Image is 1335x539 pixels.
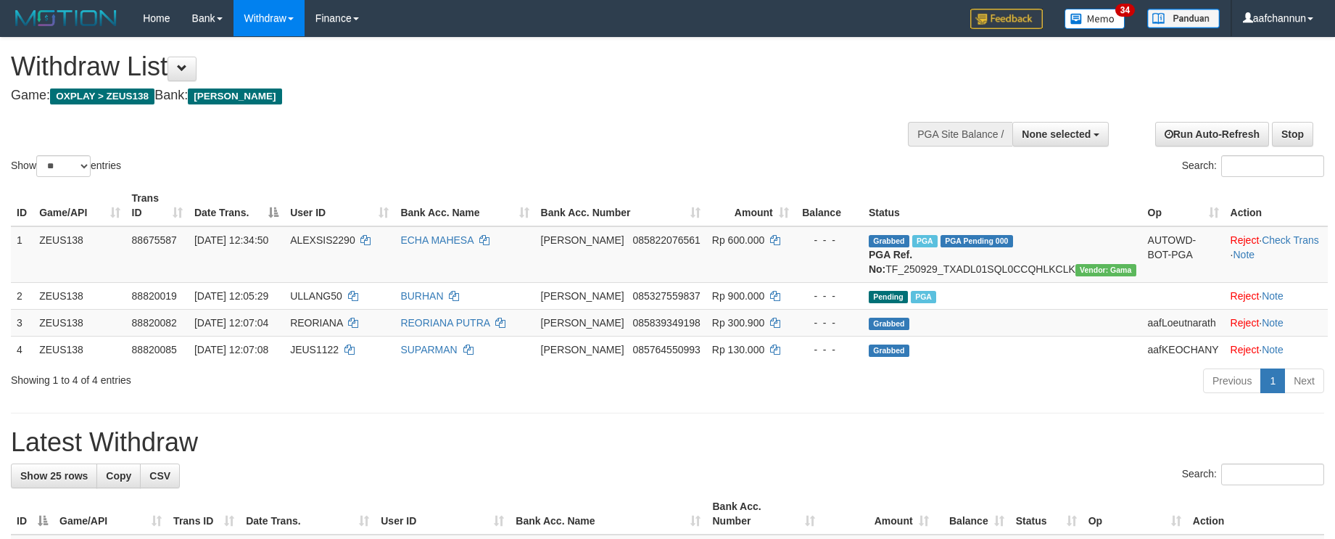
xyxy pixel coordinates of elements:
th: Trans ID: activate to sort column ascending [168,493,240,535]
span: [DATE] 12:07:04 [194,317,268,329]
span: Marked by aafpengsreynich [911,291,936,303]
a: Note [1262,290,1284,302]
span: 88820085 [132,344,177,355]
th: Status: activate to sort column ascending [1010,493,1083,535]
h4: Game: Bank: [11,89,875,103]
label: Search: [1182,464,1324,485]
th: User ID: activate to sort column ascending [375,493,510,535]
th: User ID: activate to sort column ascending [284,185,394,226]
span: None selected [1022,128,1091,140]
td: · [1225,309,1328,336]
td: ZEUS138 [33,336,125,363]
a: 1 [1260,369,1285,393]
select: Showentries [36,155,91,177]
div: - - - [801,233,857,247]
span: Grabbed [869,318,909,330]
span: [DATE] 12:07:08 [194,344,268,355]
th: Status [863,185,1142,226]
a: Reject [1231,317,1260,329]
input: Search: [1221,464,1324,485]
a: Check Trans [1262,234,1319,246]
span: 88820019 [132,290,177,302]
span: 88675587 [132,234,177,246]
td: ZEUS138 [33,309,125,336]
h1: Withdraw List [11,52,875,81]
span: Pending [869,291,908,303]
div: PGA Site Balance / [908,122,1012,147]
span: [DATE] 12:34:50 [194,234,268,246]
div: Showing 1 to 4 of 4 entries [11,367,545,387]
span: Copy 085839349198 to clipboard [632,317,700,329]
img: Feedback.jpg [970,9,1043,29]
td: ZEUS138 [33,282,125,309]
a: SUPARMAN [400,344,457,355]
span: CSV [149,470,170,482]
div: - - - [801,289,857,303]
a: Next [1284,369,1324,393]
span: 88820082 [132,317,177,329]
a: Reject [1231,344,1260,355]
span: Copy 085327559837 to clipboard [632,290,700,302]
b: PGA Ref. No: [869,249,912,275]
a: Previous [1203,369,1261,393]
img: Button%20Memo.svg [1065,9,1125,29]
th: Balance: activate to sort column ascending [935,493,1010,535]
span: Copy 085822076561 to clipboard [632,234,700,246]
img: panduan.png [1147,9,1220,28]
span: Grabbed [869,345,909,357]
th: Bank Acc. Number: activate to sort column ascending [706,493,820,535]
h1: Latest Withdraw [11,428,1324,457]
span: [PERSON_NAME] [188,89,281,104]
img: MOTION_logo.png [11,7,121,29]
a: Note [1233,249,1255,260]
span: ULLANG50 [290,290,342,302]
th: ID [11,185,33,226]
a: Stop [1272,122,1313,147]
span: Rp 600.000 [712,234,764,246]
span: Marked by aafpengsreynich [912,235,938,247]
td: aafLoeutnarath [1142,309,1225,336]
th: Game/API: activate to sort column ascending [33,185,125,226]
button: None selected [1012,122,1109,147]
a: Copy [96,464,141,488]
span: [PERSON_NAME] [541,234,624,246]
span: Rp 900.000 [712,290,764,302]
div: - - - [801,316,857,330]
th: Action [1225,185,1328,226]
span: Grabbed [869,235,909,247]
span: [DATE] 12:05:29 [194,290,268,302]
a: REORIANA PUTRA [400,317,489,329]
span: Vendor URL: https://trx31.1velocity.biz [1075,264,1136,276]
a: Note [1262,344,1284,355]
th: Date Trans.: activate to sort column descending [189,185,284,226]
a: Reject [1231,234,1260,246]
span: [PERSON_NAME] [541,317,624,329]
span: REORIANA [290,317,342,329]
th: Game/API: activate to sort column ascending [54,493,168,535]
span: PGA Pending [941,235,1013,247]
span: ALEXSIS2290 [290,234,355,246]
th: Amount: activate to sort column ascending [706,185,795,226]
th: Bank Acc. Name: activate to sort column ascending [510,493,706,535]
span: Copy 085764550993 to clipboard [632,344,700,355]
a: BURHAN [400,290,443,302]
th: Bank Acc. Number: activate to sort column ascending [535,185,706,226]
span: JEUS1122 [290,344,339,355]
td: aafKEOCHANY [1142,336,1225,363]
th: Bank Acc. Name: activate to sort column ascending [394,185,534,226]
a: ECHA MAHESA [400,234,473,246]
th: Balance [795,185,863,226]
span: [PERSON_NAME] [541,290,624,302]
a: Reject [1231,290,1260,302]
span: OXPLAY > ZEUS138 [50,89,154,104]
a: Note [1262,317,1284,329]
td: · [1225,282,1328,309]
span: [PERSON_NAME] [541,344,624,355]
a: Run Auto-Refresh [1155,122,1269,147]
div: - - - [801,342,857,357]
th: Date Trans.: activate to sort column ascending [240,493,375,535]
span: Rp 300.900 [712,317,764,329]
span: Show 25 rows [20,470,88,482]
input: Search: [1221,155,1324,177]
th: Amount: activate to sort column ascending [821,493,935,535]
